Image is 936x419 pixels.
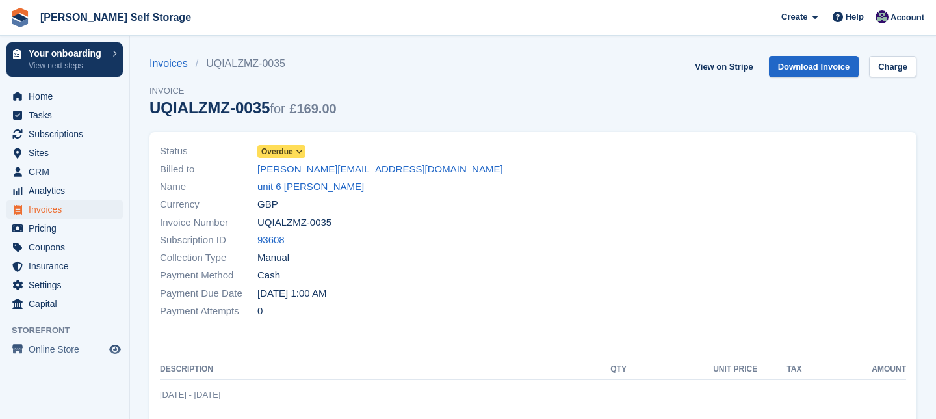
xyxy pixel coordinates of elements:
[781,10,807,23] span: Create
[160,180,257,195] span: Name
[6,340,123,358] a: menu
[757,359,801,380] th: Tax
[802,359,906,380] th: Amount
[160,197,257,212] span: Currency
[29,125,107,143] span: Subscriptions
[6,42,123,77] a: Your onboarding View next steps
[6,182,123,200] a: menu
[10,8,30,27] img: stora-icon-8386f47178a22dfd0bd8f6a31ec36ba5ce8667c1dd55bd0f319d3a0aa187defe.svg
[6,163,123,181] a: menu
[257,286,326,301] time: 2025-08-19 00:00:00 UTC
[107,342,123,357] a: Preview store
[29,182,107,200] span: Analytics
[29,257,107,275] span: Insurance
[29,49,106,58] p: Your onboarding
[149,99,337,116] div: UQIALZMZ-0035
[257,197,278,212] span: GBP
[29,87,107,105] span: Home
[627,359,757,380] th: Unit Price
[6,295,123,313] a: menu
[579,359,627,380] th: QTY
[12,324,129,337] span: Storefront
[160,250,257,265] span: Collection Type
[29,163,107,181] span: CRM
[160,233,257,248] span: Subscription ID
[869,56,916,77] a: Charge
[876,10,889,23] img: Matthew Jones
[890,11,924,24] span: Account
[257,233,285,248] a: 93608
[160,215,257,230] span: Invoice Number
[769,56,859,77] a: Download Invoice
[257,268,280,283] span: Cash
[6,238,123,256] a: menu
[160,286,257,301] span: Payment Due Date
[846,10,864,23] span: Help
[6,219,123,237] a: menu
[257,304,263,319] span: 0
[257,250,289,265] span: Manual
[29,106,107,124] span: Tasks
[29,144,107,162] span: Sites
[257,144,305,159] a: Overdue
[29,238,107,256] span: Coupons
[160,162,257,177] span: Billed to
[289,101,336,116] span: £169.00
[149,56,337,72] nav: breadcrumbs
[160,304,257,319] span: Payment Attempts
[29,340,107,358] span: Online Store
[149,56,196,72] a: Invoices
[29,219,107,237] span: Pricing
[160,144,257,159] span: Status
[690,56,758,77] a: View on Stripe
[35,7,196,28] a: [PERSON_NAME] Self Storage
[6,200,123,219] a: menu
[29,295,107,313] span: Capital
[270,101,285,116] span: for
[257,162,503,177] a: [PERSON_NAME][EMAIL_ADDRESS][DOMAIN_NAME]
[6,87,123,105] a: menu
[6,257,123,275] a: menu
[6,144,123,162] a: menu
[6,276,123,294] a: menu
[29,200,107,219] span: Invoices
[149,85,337,98] span: Invoice
[257,180,364,195] a: unit 6 [PERSON_NAME]
[160,359,579,380] th: Description
[29,276,107,294] span: Settings
[261,146,293,157] span: Overdue
[160,390,220,399] span: [DATE] - [DATE]
[29,60,106,72] p: View next steps
[257,215,331,230] span: UQIALZMZ-0035
[6,125,123,143] a: menu
[160,268,257,283] span: Payment Method
[6,106,123,124] a: menu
